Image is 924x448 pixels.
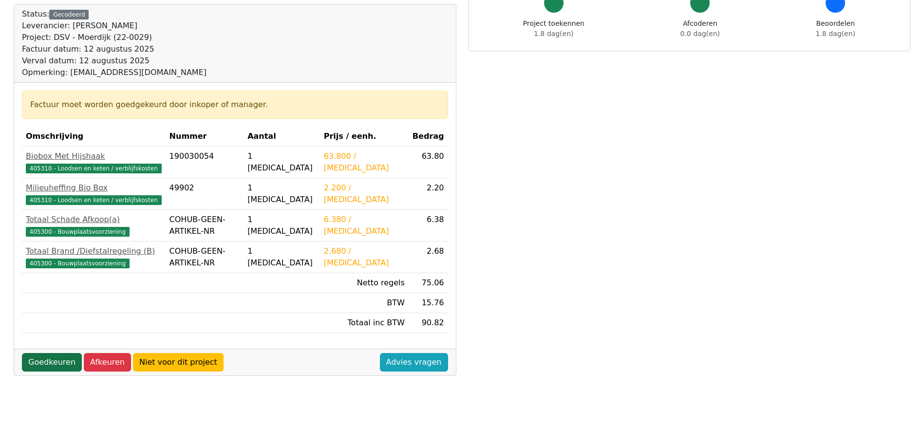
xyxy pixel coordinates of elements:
div: Totaal Brand /Diefstalregeling (B) [26,245,162,257]
a: Advies vragen [380,353,448,372]
div: Totaal Schade Afkoop(a) [26,214,162,225]
div: Afcoderen [680,19,720,39]
a: Totaal Brand /Diefstalregeling (B)405300 - Bouwplaatsvoorziening [26,245,162,269]
th: Nummer [166,127,244,147]
a: Biobox Met Hijshaak405310 - Loodsen en keten / verblijfskosten [26,150,162,174]
div: 1 [MEDICAL_DATA] [247,150,316,174]
span: 1.8 dag(en) [816,30,855,37]
span: 405310 - Loodsen en keten / verblijfskosten [26,164,162,173]
div: 2.200 / [MEDICAL_DATA] [324,182,405,205]
span: 1.8 dag(en) [534,30,573,37]
span: 405300 - Bouwplaatsvoorziening [26,259,130,268]
div: Beoordelen [816,19,855,39]
a: Afkeuren [84,353,131,372]
div: Project toekennen [523,19,585,39]
td: 63.80 [409,147,448,178]
div: 1 [MEDICAL_DATA] [247,214,316,237]
td: 49902 [166,178,244,210]
th: Omschrijving [22,127,166,147]
div: Verval datum: 12 augustus 2025 [22,55,207,67]
td: Totaal inc BTW [320,313,409,333]
td: COHUB-GEEN-ARTIKEL-NR [166,210,244,242]
div: Factuur datum: 12 augustus 2025 [22,43,207,55]
div: Milieuheffing Bio Box [26,182,162,194]
th: Prijs / eenh. [320,127,409,147]
a: Totaal Schade Afkoop(a)405300 - Bouwplaatsvoorziening [26,214,162,237]
div: Leverancier: [PERSON_NAME] [22,20,207,32]
td: 75.06 [409,273,448,293]
th: Bedrag [409,127,448,147]
div: 1 [MEDICAL_DATA] [247,245,316,269]
span: 405300 - Bouwplaatsvoorziening [26,227,130,237]
td: 15.76 [409,293,448,313]
div: Opmerking: [EMAIL_ADDRESS][DOMAIN_NAME] [22,67,207,78]
div: Biobox Met Hijshaak [26,150,162,162]
td: COHUB-GEEN-ARTIKEL-NR [166,242,244,273]
a: Goedkeuren [22,353,82,372]
th: Aantal [244,127,320,147]
a: Milieuheffing Bio Box405310 - Loodsen en keten / verblijfskosten [26,182,162,205]
td: 2.68 [409,242,448,273]
div: 63.800 / [MEDICAL_DATA] [324,150,405,174]
div: 2.680 / [MEDICAL_DATA] [324,245,405,269]
div: Project: DSV - Moerdijk (22-0029) [22,32,207,43]
td: 190030054 [166,147,244,178]
span: 405310 - Loodsen en keten / verblijfskosten [26,195,162,205]
td: 90.82 [409,313,448,333]
td: 6.38 [409,210,448,242]
div: 6.380 / [MEDICAL_DATA] [324,214,405,237]
div: Status: [22,8,207,78]
span: 0.0 dag(en) [680,30,720,37]
a: Niet voor dit project [133,353,224,372]
div: 1 [MEDICAL_DATA] [247,182,316,205]
td: Netto regels [320,273,409,293]
td: 2.20 [409,178,448,210]
div: Factuur moet worden goedgekeurd door inkoper of manager. [30,99,440,111]
td: BTW [320,293,409,313]
div: Gecodeerd [49,10,89,19]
